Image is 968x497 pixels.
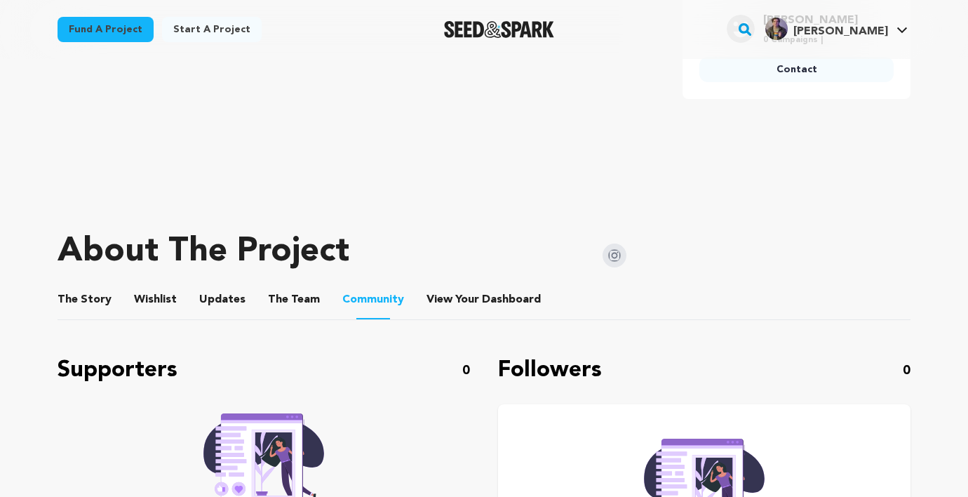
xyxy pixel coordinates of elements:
span: The [58,291,78,308]
div: Russell I.'s Profile [765,18,888,40]
span: Story [58,291,112,308]
p: 0 [462,361,470,380]
span: Updates [199,291,246,308]
a: ViewYourDashboard [426,291,544,308]
span: [PERSON_NAME] [793,26,888,37]
a: Start a project [162,17,262,42]
p: 0 [903,361,910,380]
span: Team [268,291,320,308]
a: Fund a project [58,17,154,42]
span: Russell I.'s Profile [762,15,910,44]
span: Community [342,291,404,308]
a: Russell I.'s Profile [762,15,910,40]
p: Supporters [58,354,177,387]
p: Followers [498,354,602,387]
span: Dashboard [482,291,541,308]
span: The [268,291,288,308]
span: Wishlist [134,291,177,308]
a: Contact [699,57,894,82]
h1: About The Project [58,235,349,269]
img: 8e933eb9f5644dcd.jpg [765,18,788,40]
a: Seed&Spark Homepage [444,21,554,38]
span: Your [426,291,544,308]
img: Seed&Spark Logo Dark Mode [444,21,554,38]
img: Seed&Spark Instagram Icon [603,244,626,267]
